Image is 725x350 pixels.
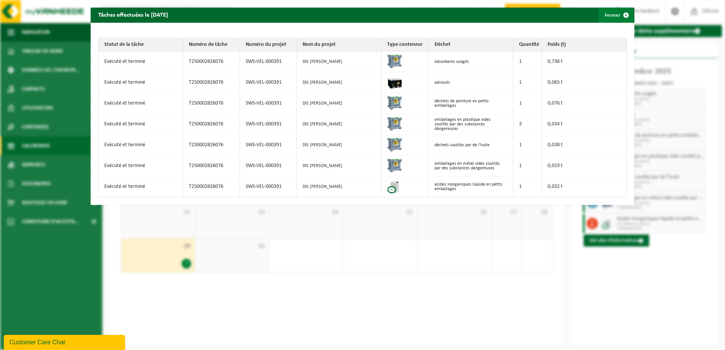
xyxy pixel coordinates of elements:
td: 1 [513,93,542,114]
td: DIS [PERSON_NAME] [297,93,381,114]
td: déchets de peinture en petits emballages [429,93,513,114]
td: SWS-VEL-000391 [240,72,297,93]
td: Exécuté et terminé [99,135,183,156]
td: 1 [513,135,542,156]
td: T250002826076 [183,135,240,156]
td: acides inorganiques liquide en petits emballages [429,177,513,197]
td: 1 [513,156,542,177]
iframe: chat widget [4,333,127,350]
td: T250002826076 [183,93,240,114]
td: T250002826076 [183,177,240,197]
td: 1 [513,72,542,93]
th: Nom du projet [297,38,381,52]
td: Exécuté et terminé [99,156,183,177]
td: DIS [PERSON_NAME] [297,177,381,197]
td: DIS [PERSON_NAME] [297,72,381,93]
td: absorbants usagés [429,52,513,72]
th: Type conteneur [381,38,429,52]
img: PB-AP-0800-MET-02-01 [387,116,402,131]
th: Numéro du projet [240,38,297,52]
td: 0,065 t [542,72,626,93]
td: 0,076 t [542,93,626,114]
td: SWS-VEL-000391 [240,156,297,177]
td: T250002826076 [183,156,240,177]
td: emballages en métal vides souillés par des substances dangereuses [429,156,513,177]
td: SWS-VEL-000391 [240,52,297,72]
td: 0,038 t [542,135,626,156]
th: Statut de la tâche [99,38,183,52]
td: SWS-VEL-000391 [240,114,297,135]
th: Quantité [513,38,542,52]
img: PB-AP-0800-MET-02-01 [387,53,402,69]
td: 1 [513,52,542,72]
td: T250002826076 [183,114,240,135]
td: aérosols [429,72,513,93]
td: 0,736 t [542,52,626,72]
td: emballages en plastique vides souillés par des substances dangereuses [429,114,513,135]
h2: Tâches effectuées le [DATE] [91,8,176,22]
td: SWS-VEL-000391 [240,135,297,156]
td: Exécuté et terminé [99,177,183,197]
th: Poids (t) [542,38,626,52]
td: 2 [513,114,542,135]
img: PB-AP-0800-MET-02-01 [387,95,402,110]
td: Exécuté et terminé [99,52,183,72]
td: déchets souillés par de l'huile [429,135,513,156]
th: Déchet [429,38,513,52]
th: Numéro de tâche [183,38,240,52]
td: DIS [PERSON_NAME] [297,135,381,156]
td: T250002826076 [183,52,240,72]
img: PB-AP-0800-MET-02-01 [387,158,402,173]
td: Exécuté et terminé [99,93,183,114]
td: T250002826076 [183,72,240,93]
td: 0,019 t [542,156,626,177]
img: PB-LB-0680-HPE-BK-11 [387,74,402,89]
td: Exécuté et terminé [99,114,183,135]
td: SWS-VEL-000391 [240,177,297,197]
td: 0,032 t [542,177,626,197]
img: LP-LD-CU [387,178,402,194]
button: Fermer [599,8,634,23]
td: 0,034 t [542,114,626,135]
td: SWS-VEL-000391 [240,93,297,114]
img: PB-AP-0800-MET-02-01 [387,137,402,152]
td: DIS [PERSON_NAME] [297,156,381,177]
td: DIS [PERSON_NAME] [297,114,381,135]
td: 1 [513,177,542,197]
td: DIS [PERSON_NAME] [297,52,381,72]
td: Exécuté et terminé [99,72,183,93]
